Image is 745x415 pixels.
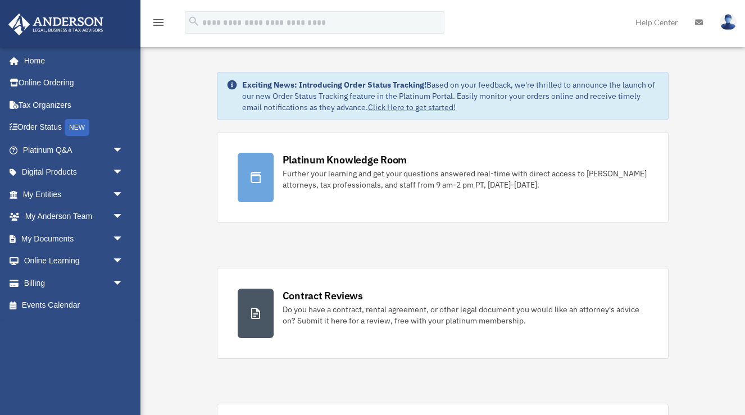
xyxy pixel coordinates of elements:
[217,268,669,359] a: Contract Reviews Do you have a contract, rental agreement, or other legal document you would like...
[8,250,140,272] a: Online Learningarrow_drop_down
[8,206,140,228] a: My Anderson Teamarrow_drop_down
[8,161,140,184] a: Digital Productsarrow_drop_down
[8,294,140,317] a: Events Calendar
[65,119,89,136] div: NEW
[8,183,140,206] a: My Entitiesarrow_drop_down
[112,161,135,184] span: arrow_drop_down
[188,15,200,28] i: search
[368,102,456,112] a: Click Here to get started!
[152,20,165,29] a: menu
[8,49,135,72] a: Home
[112,272,135,295] span: arrow_drop_down
[720,14,737,30] img: User Pic
[283,153,407,167] div: Platinum Knowledge Room
[283,289,363,303] div: Contract Reviews
[112,227,135,250] span: arrow_drop_down
[8,116,140,139] a: Order StatusNEW
[8,227,140,250] a: My Documentsarrow_drop_down
[242,79,660,113] div: Based on your feedback, we're thrilled to announce the launch of our new Order Status Tracking fe...
[8,139,140,161] a: Platinum Q&Aarrow_drop_down
[152,16,165,29] i: menu
[217,132,669,223] a: Platinum Knowledge Room Further your learning and get your questions answered real-time with dire...
[8,94,140,116] a: Tax Organizers
[112,206,135,229] span: arrow_drop_down
[112,250,135,273] span: arrow_drop_down
[112,183,135,206] span: arrow_drop_down
[8,72,140,94] a: Online Ordering
[283,304,648,326] div: Do you have a contract, rental agreement, or other legal document you would like an attorney's ad...
[242,80,426,90] strong: Exciting News: Introducing Order Status Tracking!
[5,13,107,35] img: Anderson Advisors Platinum Portal
[8,272,140,294] a: Billingarrow_drop_down
[112,139,135,162] span: arrow_drop_down
[283,168,648,190] div: Further your learning and get your questions answered real-time with direct access to [PERSON_NAM...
